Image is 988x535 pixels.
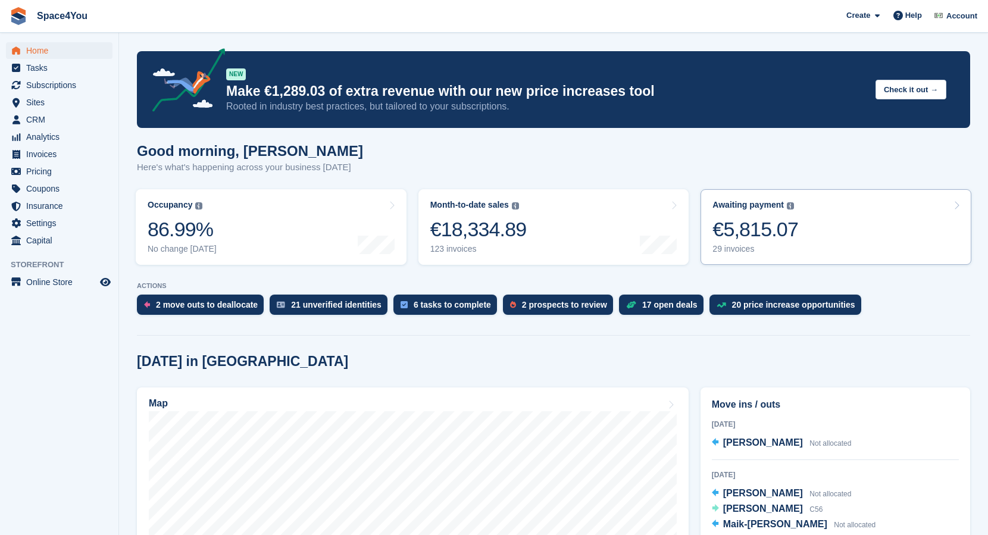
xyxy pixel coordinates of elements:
[430,200,509,210] div: Month-to-date sales
[414,300,491,309] div: 6 tasks to complete
[26,274,98,290] span: Online Store
[946,10,977,22] span: Account
[6,77,112,93] a: menu
[723,488,803,498] span: [PERSON_NAME]
[6,129,112,145] a: menu
[712,517,876,533] a: Maik-[PERSON_NAME] Not allocated
[723,519,827,529] span: Maik-[PERSON_NAME]
[712,419,959,430] div: [DATE]
[933,10,945,21] img: Finn-Kristof Kausch
[148,244,217,254] div: No change [DATE]
[26,180,98,197] span: Coupons
[6,232,112,249] a: menu
[137,143,363,159] h1: Good morning, [PERSON_NAME]
[26,111,98,128] span: CRM
[6,215,112,231] a: menu
[6,111,112,128] a: menu
[787,202,794,209] img: icon-info-grey-7440780725fd019a000dd9b08b2336e03edf1995a4989e88bcd33f0948082b44.svg
[717,302,726,308] img: price_increase_opportunities-93ffe204e8149a01c8c9dc8f82e8f89637d9d84a8eef4429ea346261dce0b2c0.svg
[226,68,246,80] div: NEW
[6,274,112,290] a: menu
[26,146,98,162] span: Invoices
[26,129,98,145] span: Analytics
[137,161,363,174] p: Here's what's happening across your business [DATE]
[26,94,98,111] span: Sites
[6,180,112,197] a: menu
[98,275,112,289] a: Preview store
[156,300,258,309] div: 2 move outs to deallocate
[6,60,112,76] a: menu
[723,503,803,514] span: [PERSON_NAME]
[701,189,971,265] a: Awaiting payment €5,815.07 29 invoices
[712,244,798,254] div: 29 invoices
[6,198,112,214] a: menu
[809,439,851,448] span: Not allocated
[6,146,112,162] a: menu
[137,353,348,370] h2: [DATE] in [GEOGRAPHIC_DATA]
[148,200,192,210] div: Occupancy
[712,217,798,242] div: €5,815.07
[712,200,784,210] div: Awaiting payment
[148,217,217,242] div: 86.99%
[26,42,98,59] span: Home
[26,232,98,249] span: Capital
[6,94,112,111] a: menu
[32,6,92,26] a: Space4You
[137,282,970,290] p: ACTIONS
[846,10,870,21] span: Create
[512,202,519,209] img: icon-info-grey-7440780725fd019a000dd9b08b2336e03edf1995a4989e88bcd33f0948082b44.svg
[712,502,823,517] a: [PERSON_NAME] C56
[712,436,852,451] a: [PERSON_NAME] Not allocated
[809,490,851,498] span: Not allocated
[226,100,866,113] p: Rooted in industry best practices, but tailored to your subscriptions.
[26,215,98,231] span: Settings
[418,189,689,265] a: Month-to-date sales €18,334.89 123 invoices
[709,295,867,321] a: 20 price increase opportunities
[270,295,393,321] a: 21 unverified identities
[26,163,98,180] span: Pricing
[137,295,270,321] a: 2 move outs to deallocate
[834,521,876,529] span: Not allocated
[503,295,619,321] a: 2 prospects to review
[712,398,959,412] h2: Move ins / outs
[26,198,98,214] span: Insurance
[905,10,922,21] span: Help
[642,300,698,309] div: 17 open deals
[723,437,803,448] span: [PERSON_NAME]
[712,486,852,502] a: [PERSON_NAME] Not allocated
[144,301,150,308] img: move_outs_to_deallocate_icon-f764333ba52eb49d3ac5e1228854f67142a1ed5810a6f6cc68b1a99e826820c5.svg
[510,301,516,308] img: prospect-51fa495bee0391a8d652442698ab0144808aea92771e9ea1ae160a38d050c398.svg
[26,77,98,93] span: Subscriptions
[809,505,823,514] span: C56
[393,295,503,321] a: 6 tasks to complete
[732,300,855,309] div: 20 price increase opportunities
[626,301,636,309] img: deal-1b604bf984904fb50ccaf53a9ad4b4a5d6e5aea283cecdc64d6e3604feb123c2.svg
[149,398,168,409] h2: Map
[876,80,946,99] button: Check it out →
[10,7,27,25] img: stora-icon-8386f47178a22dfd0bd8f6a31ec36ba5ce8667c1dd55bd0f319d3a0aa187defe.svg
[430,244,527,254] div: 123 invoices
[277,301,285,308] img: verify_identity-adf6edd0f0f0b5bbfe63781bf79b02c33cf7c696d77639b501bdc392416b5a36.svg
[619,295,709,321] a: 17 open deals
[522,300,607,309] div: 2 prospects to review
[26,60,98,76] span: Tasks
[712,470,959,480] div: [DATE]
[6,163,112,180] a: menu
[6,42,112,59] a: menu
[11,259,118,271] span: Storefront
[226,83,866,100] p: Make €1,289.03 of extra revenue with our new price increases tool
[195,202,202,209] img: icon-info-grey-7440780725fd019a000dd9b08b2336e03edf1995a4989e88bcd33f0948082b44.svg
[430,217,527,242] div: €18,334.89
[291,300,382,309] div: 21 unverified identities
[136,189,407,265] a: Occupancy 86.99% No change [DATE]
[142,48,226,116] img: price-adjustments-announcement-icon-8257ccfd72463d97f412b2fc003d46551f7dbcb40ab6d574587a9cd5c0d94...
[401,301,408,308] img: task-75834270c22a3079a89374b754ae025e5fb1db73e45f91037f5363f120a921f8.svg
